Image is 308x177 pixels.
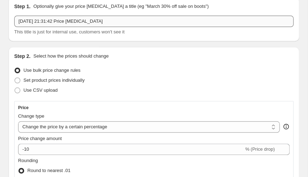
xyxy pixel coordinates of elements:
[14,16,293,27] input: 30% off holiday sale
[14,29,124,34] span: This title is just for internal use, customers won't see it
[14,3,31,10] h2: Step 1.
[282,123,290,130] div: help
[18,105,28,111] h3: Price
[18,144,244,155] input: -15
[14,53,31,60] h2: Step 2.
[23,68,80,73] span: Use bulk price change rules
[23,77,85,83] span: Set product prices individually
[27,168,70,173] span: Round to nearest .01
[33,53,109,60] p: Select how the prices should change
[18,113,44,119] span: Change type
[18,136,62,141] span: Price change amount
[33,3,209,10] p: Optionally give your price [MEDICAL_DATA] a title (eg "March 30% off sale on boots")
[18,158,38,163] span: Rounding
[245,146,275,152] span: % (Price drop)
[23,87,58,93] span: Use CSV upload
